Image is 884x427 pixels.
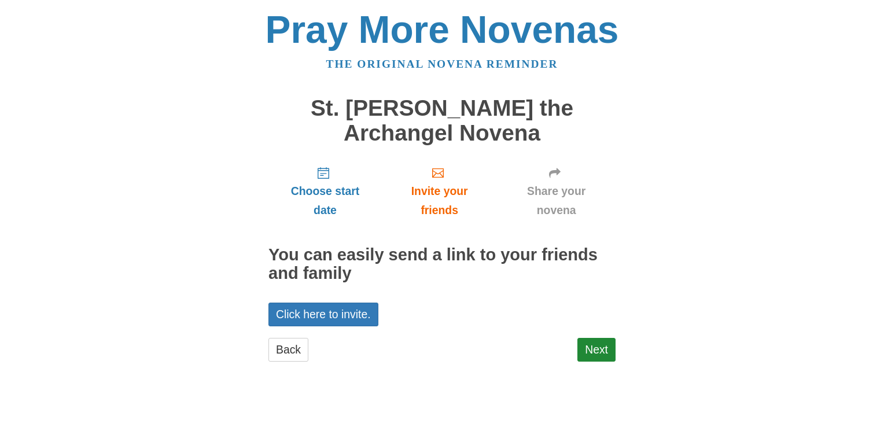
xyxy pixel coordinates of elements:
[497,157,616,226] a: Share your novena
[268,338,308,362] a: Back
[266,8,619,51] a: Pray More Novenas
[509,182,604,220] span: Share your novena
[393,182,485,220] span: Invite your friends
[268,246,616,283] h2: You can easily send a link to your friends and family
[268,96,616,145] h1: St. [PERSON_NAME] the Archangel Novena
[326,58,558,70] a: The original novena reminder
[280,182,370,220] span: Choose start date
[382,157,497,226] a: Invite your friends
[268,303,378,326] a: Click here to invite.
[577,338,616,362] a: Next
[268,157,382,226] a: Choose start date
